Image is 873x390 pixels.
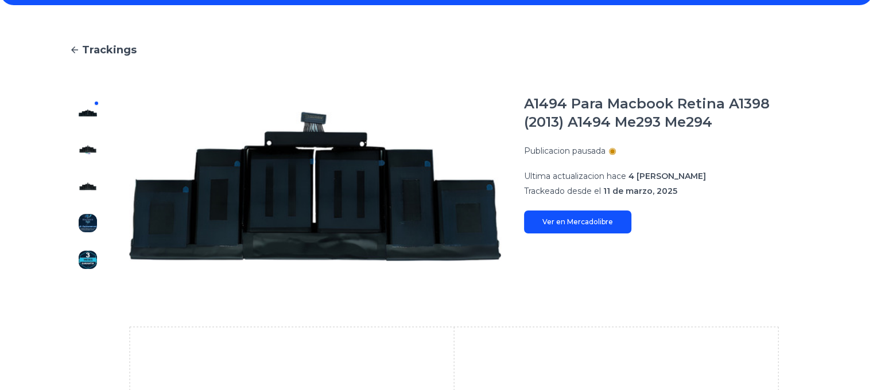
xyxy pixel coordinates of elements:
span: Ultima actualizacion hace [524,171,626,181]
img: A1494 Para Macbook Retina A1398 (2013) A1494 Me293 Me294 [79,177,97,196]
span: 4 [PERSON_NAME] [628,171,706,181]
a: Ver en Mercadolibre [524,210,631,233]
span: Trackings [82,42,137,58]
h1: A1494 Para Macbook Retina A1398 (2013) A1494 Me293 Me294 [524,95,804,131]
img: A1494 Para Macbook Retina A1398 (2013) A1494 Me293 Me294 [79,214,97,232]
p: Publicacion pausada [524,145,606,157]
span: Trackeado desde el [524,186,601,196]
img: A1494 Para Macbook Retina A1398 (2013) A1494 Me293 Me294 [129,95,501,278]
img: A1494 Para Macbook Retina A1398 (2013) A1494 Me293 Me294 [79,104,97,122]
a: Trackings [69,42,804,58]
span: 11 de marzo, 2025 [603,186,677,196]
img: A1494 Para Macbook Retina A1398 (2013) A1494 Me293 Me294 [79,141,97,159]
img: A1494 Para Macbook Retina A1398 (2013) A1494 Me293 Me294 [79,251,97,269]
